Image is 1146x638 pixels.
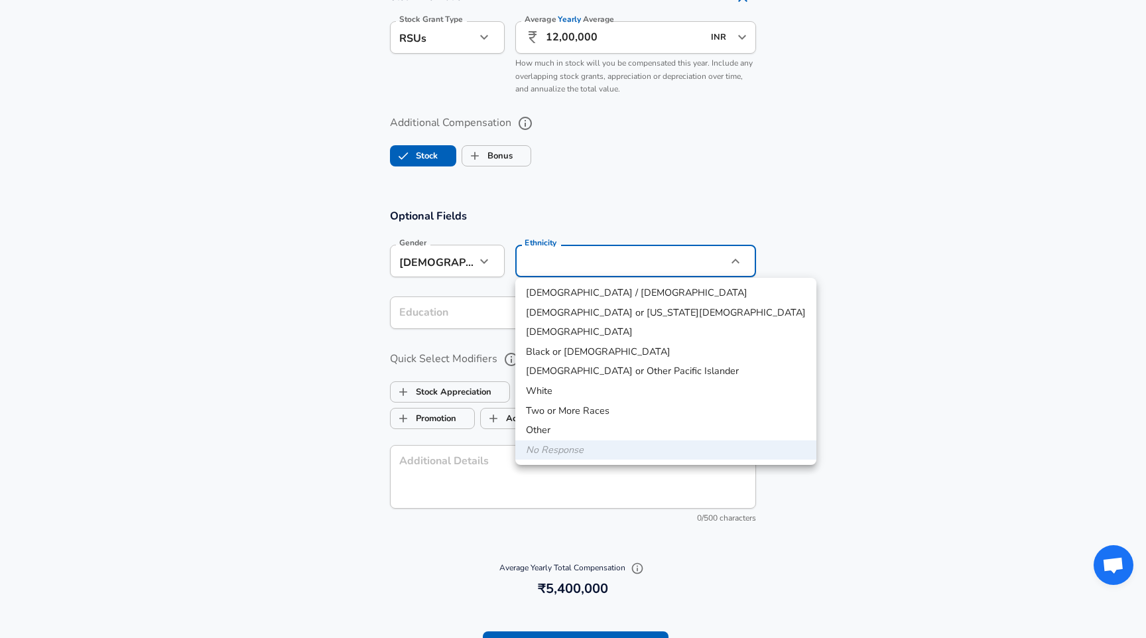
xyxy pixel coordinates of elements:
[515,401,816,421] li: Two or More Races
[515,381,816,401] li: White
[515,322,816,342] li: [DEMOGRAPHIC_DATA]
[1094,545,1133,585] div: Open chat
[515,440,816,460] li: No Response
[515,420,816,440] li: Other
[515,342,816,362] li: Black or [DEMOGRAPHIC_DATA]
[515,361,816,381] li: [DEMOGRAPHIC_DATA] or Other Pacific Islander
[515,283,816,303] li: [DEMOGRAPHIC_DATA] / [DEMOGRAPHIC_DATA]
[515,303,816,323] li: [DEMOGRAPHIC_DATA] or [US_STATE][DEMOGRAPHIC_DATA]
